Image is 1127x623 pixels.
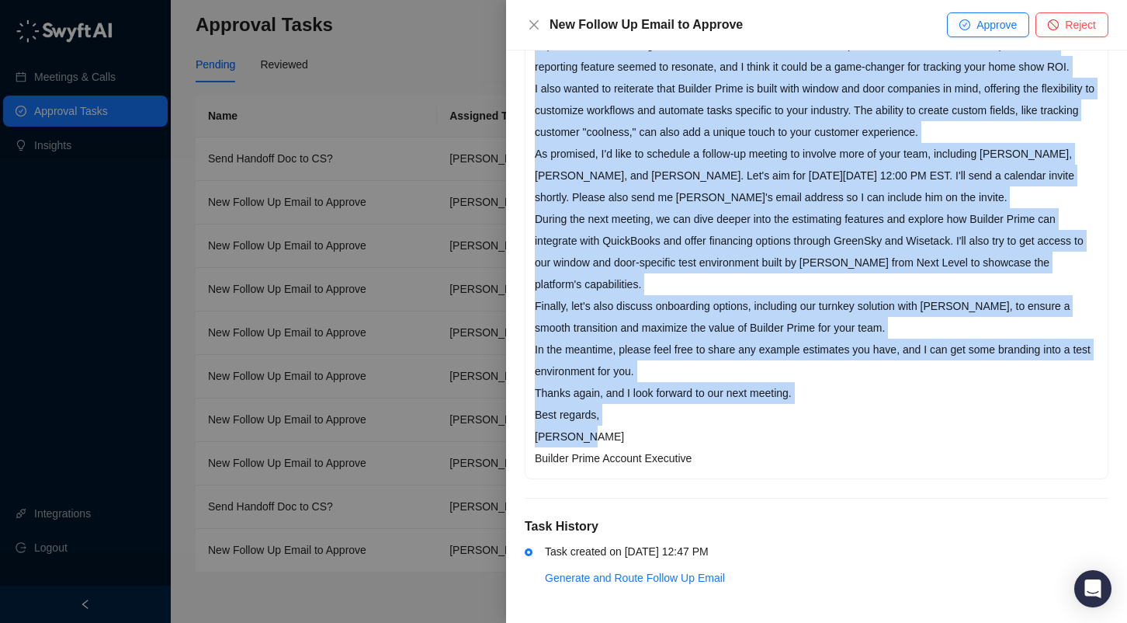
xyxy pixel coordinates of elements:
[1074,570,1111,607] div: Open Intercom Messenger
[528,19,540,31] span: close
[1035,12,1108,37] button: Reject
[535,78,1098,143] p: I also wanted to reiterate that Builder Prime is built with window and door companies in mind, of...
[535,339,1098,382] p: In the meantime, please feel free to share any example estimates you have, and I can get some bra...
[535,295,1098,339] p: Finally, let's also discuss onboarding options, including our turnkey solution with [PERSON_NAME]...
[535,404,1098,426] p: Best regards,
[545,572,725,584] a: Generate and Route Follow Up Email
[535,143,1098,208] p: As promised, I'd like to schedule a follow-up meeting to involve more of your team, including [PE...
[959,19,970,30] span: check-circle
[535,426,1098,469] p: [PERSON_NAME] Builder Prime Account Executive
[947,12,1029,37] button: Approve
[545,545,709,558] span: Task created on [DATE] 12:47 PM
[525,517,1108,536] h5: Task History
[1048,19,1059,30] span: stop
[1065,16,1096,33] span: Reject
[535,382,1098,404] p: Thanks again, and I look forward to our next meeting.
[525,16,543,34] button: Close
[976,16,1017,33] span: Approve
[535,208,1098,295] p: During the next meeting, we can dive deeper into the estimating features and explore how Builder ...
[550,16,947,34] div: New Follow Up Email to Approve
